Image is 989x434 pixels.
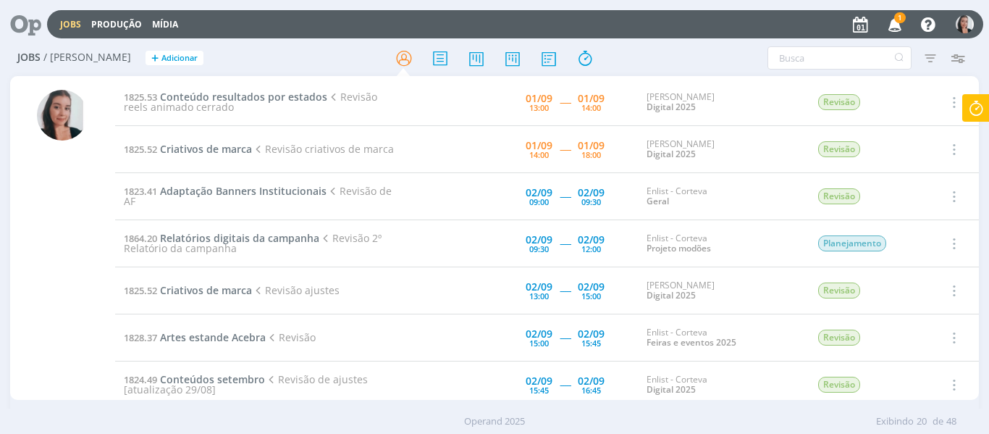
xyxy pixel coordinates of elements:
div: 15:45 [529,386,549,394]
div: 09:30 [529,245,549,253]
span: Revisão de AF [124,184,392,208]
div: 09:30 [581,198,601,206]
span: Revisão [818,94,860,110]
span: ----- [560,189,571,203]
img: C [956,15,974,33]
div: [PERSON_NAME] [647,280,796,301]
span: Criativos de marca [160,283,252,297]
span: Revisão ajustes [252,283,340,297]
span: Revisão [818,330,860,346]
span: Revisão [818,188,860,204]
span: ----- [560,142,571,156]
span: Artes estande Acebra [160,330,266,344]
span: Revisão criativos de marca [252,142,394,156]
span: Revisão de ajustes [atualização 29/08] [124,372,368,396]
span: / [PERSON_NAME] [43,51,131,64]
a: 1825.53Conteúdo resultados por estados [124,90,327,104]
div: 02/09 [526,282,552,292]
div: 02/09 [578,282,605,292]
div: Enlist - Corteva [647,233,796,254]
a: Digital 2025 [647,148,696,160]
div: 12:00 [581,245,601,253]
a: Digital 2025 [647,101,696,113]
a: Digital 2025 [647,383,696,396]
div: 01/09 [578,93,605,104]
span: Revisão [818,283,860,299]
span: 48 [946,414,956,429]
div: 14:00 [581,104,601,112]
div: 13:00 [529,104,549,112]
span: 1823.41 [124,185,157,198]
div: 18:00 [581,151,601,159]
div: 01/09 [526,141,552,151]
a: Jobs [60,18,81,30]
button: Jobs [56,19,85,30]
span: 1825.52 [124,284,157,297]
a: Feiras e eventos 2025 [647,336,736,349]
span: Revisão reels animado cerrado [124,90,377,114]
a: Produção [91,18,142,30]
a: 1825.52Criativos de marca [124,142,252,156]
span: Criativos de marca [160,142,252,156]
span: 1824.49 [124,373,157,386]
div: 09:00 [529,198,549,206]
div: 02/09 [578,376,605,386]
span: Revisão [818,141,860,157]
span: Conteúdo resultados por estados [160,90,327,104]
div: Enlist - Corteva [647,375,796,396]
div: 02/09 [526,376,552,386]
button: Produção [87,19,146,30]
div: Enlist - Corteva [647,327,796,349]
div: 15:00 [529,339,549,347]
span: Adaptação Banners Institucionais [160,184,327,198]
div: 02/09 [526,188,552,198]
button: Mídia [148,19,182,30]
input: Busca [767,46,912,70]
span: ----- [560,330,571,344]
div: 13:00 [529,292,549,300]
div: 16:45 [581,386,601,394]
span: 20 [917,414,927,429]
span: Relatórios digitais da campanha [160,231,319,245]
div: 01/09 [526,93,552,104]
div: 14:00 [529,151,549,159]
span: Revisão [266,330,316,344]
span: ----- [560,236,571,250]
a: Mídia [152,18,178,30]
div: 15:45 [581,339,601,347]
span: Jobs [17,51,41,64]
span: 1825.52 [124,143,157,156]
div: Enlist - Corteva [647,186,796,207]
button: C [955,12,975,37]
span: ----- [560,283,571,297]
a: Projeto modões [647,242,711,254]
a: Geral [647,195,669,207]
span: + [151,51,159,66]
div: 02/09 [578,188,605,198]
span: 1828.37 [124,331,157,344]
a: 1828.37Artes estande Acebra [124,330,266,344]
div: 02/09 [526,329,552,339]
button: 1 [879,12,909,38]
span: Revisão 2º Relatório da campanha [124,231,382,255]
span: Revisão [818,377,860,393]
div: 01/09 [578,141,605,151]
span: Exibindo [876,414,914,429]
a: 1823.41Adaptação Banners Institucionais [124,184,327,198]
div: 15:00 [581,292,601,300]
span: 1825.53 [124,91,157,104]
div: 02/09 [526,235,552,245]
a: 1825.52Criativos de marca [124,283,252,297]
span: 1864.20 [124,232,157,245]
span: de [933,414,943,429]
div: 02/09 [578,329,605,339]
img: C [37,90,88,141]
span: ----- [560,377,571,391]
button: +Adicionar [146,51,203,66]
a: 1824.49Conteúdos setembro [124,372,265,386]
span: Planejamento [818,235,886,251]
a: Digital 2025 [647,289,696,301]
div: [PERSON_NAME] [647,92,796,113]
div: [PERSON_NAME] [647,139,796,160]
div: 02/09 [578,235,605,245]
